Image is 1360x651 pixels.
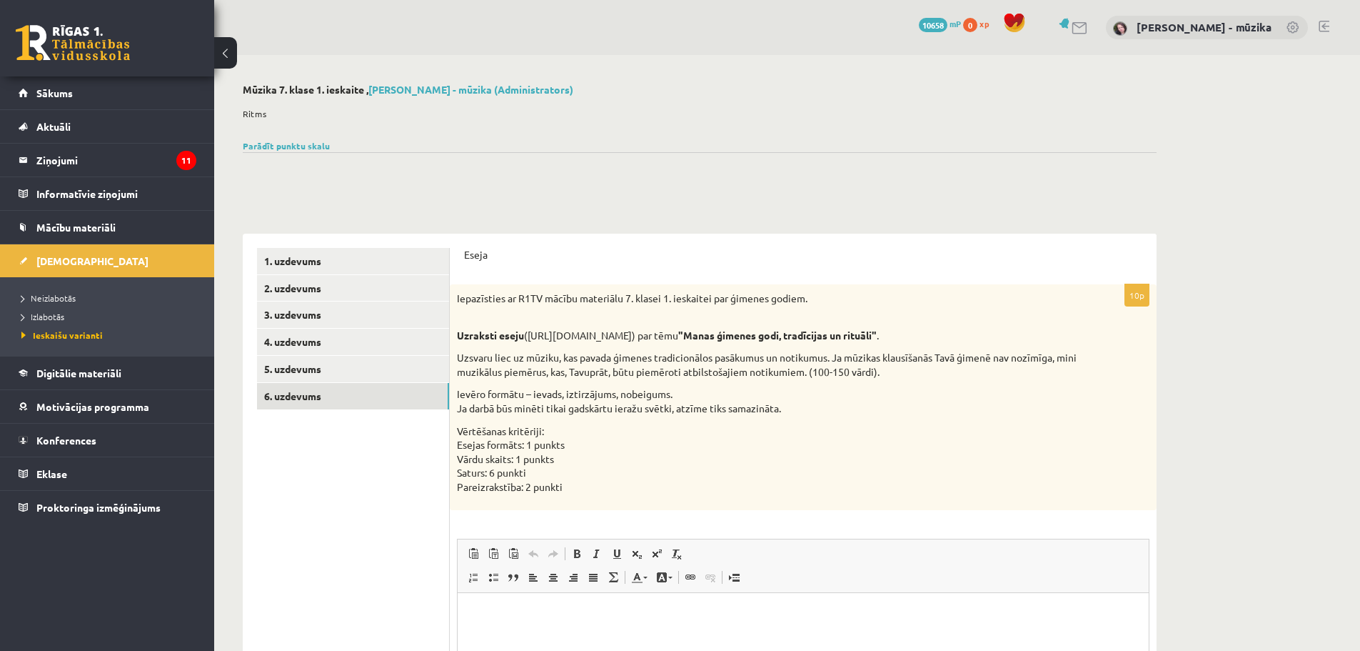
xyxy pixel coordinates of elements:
a: Konferences [19,424,196,457]
span: Eklase [36,467,67,480]
span: Izlabotās [21,311,64,322]
p: 10p [1124,284,1149,307]
span: Motivācijas programma [36,400,149,413]
a: Digitālie materiāli [19,357,196,389]
span: Mācību materiāli [36,221,116,234]
p: Ritms [243,107,1149,120]
span: Neizlabotās [21,292,76,304]
span: 0 [963,18,977,32]
a: Neizlabotās [21,292,200,304]
a: Atkārtot (vadīšanas taustiņš+Y) [543,545,563,563]
span: Sākums [36,86,73,99]
img: Daina Cielava - mūzika [1113,21,1127,36]
span: Aktuāli [36,120,71,133]
p: Iepazīsties ar R1TV mācību materiālu 7. klasei 1. ieskaitei par ģimenes godiem. [457,292,1078,306]
a: Bloka citāts [503,568,523,587]
strong: Uzraksti eseju [457,329,524,342]
p: ([URL][DOMAIN_NAME]) par tēmu . [457,314,1078,342]
a: Ievietot/noņemt numurētu sarakstu [463,568,483,587]
p: Ievēro formātu – ievads, iztirzājums, nobeigums. Ja darbā būs minēti tikai gadskārtu ieražu svētk... [457,387,1078,415]
a: Treknraksts (vadīšanas taustiņš+B) [567,545,587,563]
span: mP [950,18,961,29]
a: 1. uzdevums [257,248,449,274]
a: Ielīmēt (vadīšanas taustiņš+V) [463,545,483,563]
a: Atsaistīt [700,568,720,587]
legend: Informatīvie ziņojumi [36,177,196,210]
a: Ievietot kā vienkāršu tekstu (vadīšanas taustiņš+pārslēgšanas taustiņš+V) [483,545,503,563]
i: 11 [176,151,196,170]
a: Eklase [19,457,196,490]
a: Rīgas 1. Tālmācības vidusskola [16,25,130,61]
a: Ziņojumi11 [19,144,196,177]
a: Ievietot lapas pārtraukumu drukai [724,568,744,587]
a: Atcelt (vadīšanas taustiņš+Z) [523,545,543,563]
p: Eseja [464,248,1142,262]
legend: Ziņojumi [36,144,196,177]
a: 2. uzdevums [257,275,449,302]
a: Aktuāli [19,110,196,143]
a: Mācību materiāli [19,211,196,244]
a: Parādīt punktu skalu [243,140,330,151]
a: Slīpraksts (vadīšanas taustiņš+I) [587,545,607,563]
a: Proktoringa izmēģinājums [19,491,196,524]
a: Saite (vadīšanas taustiņš+K) [680,568,700,587]
a: [PERSON_NAME] - mūzika (Administrators) [368,83,573,96]
p: Vērtēšanas kritēriji: Esejas formāts: 1 punkts Vārdu skaits: 1 punkts Saturs: 6 punkti Pareizraks... [457,424,1078,495]
a: 0 xp [963,18,996,29]
a: Informatīvie ziņojumi [19,177,196,210]
a: 3. uzdevums [257,302,449,328]
span: xp [979,18,989,29]
a: [DEMOGRAPHIC_DATA] [19,244,196,277]
a: Teksta krāsa [627,568,652,587]
span: [DEMOGRAPHIC_DATA] [36,254,148,267]
a: Izlīdzināt malas [583,568,603,587]
a: Ieskaišu varianti [21,329,200,342]
a: Ievietot/noņemt sarakstu ar aizzīmēm [483,568,503,587]
a: Izlabotās [21,310,200,323]
a: 4. uzdevums [257,329,449,355]
a: Math [603,568,623,587]
a: Noņemt stilus [667,545,687,563]
a: Izlīdzināt pa labi [563,568,583,587]
a: 10658 mP [919,18,961,29]
span: Konferences [36,434,96,447]
strong: "Manas ģimenes godi, tradīcijas un rituāli" [678,329,877,342]
a: Pasvītrojums (vadīšanas taustiņš+U) [607,545,627,563]
a: Izlīdzināt pa kreisi [523,568,543,587]
span: Ieskaišu varianti [21,329,103,341]
a: Ievietot no Worda [503,545,523,563]
a: Motivācijas programma [19,390,196,423]
span: 10658 [919,18,947,32]
span: Digitālie materiāli [36,367,121,379]
a: [PERSON_NAME] - mūzika [1137,20,1271,34]
a: Sākums [19,76,196,109]
a: Augšraksts [647,545,667,563]
a: Fona krāsa [652,568,677,587]
span: Proktoringa izmēģinājums [36,501,161,514]
p: Uzsvaru liec uz mūziku, kas pavada ģimenes tradicionālos pasākumus un notikumus. Ja mūzikas klaus... [457,351,1078,379]
a: 5. uzdevums [257,356,449,382]
a: Apakšraksts [627,545,647,563]
a: 6. uzdevums [257,383,449,409]
h2: Mūzika 7. klase 1. ieskaite , [243,84,1157,96]
a: Centrēti [543,568,563,587]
